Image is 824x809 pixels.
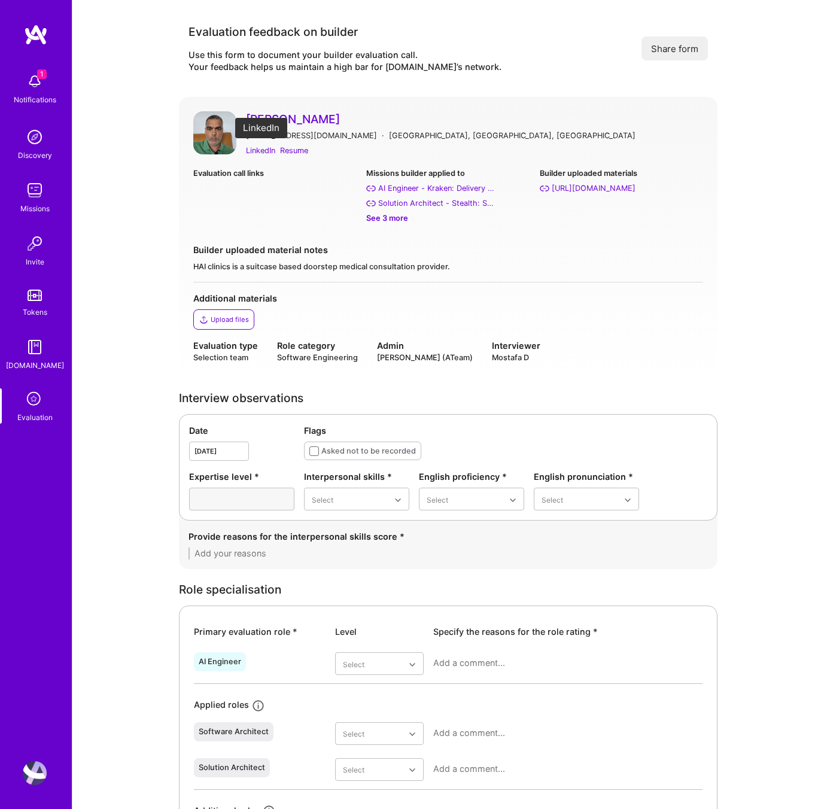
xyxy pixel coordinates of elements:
[14,93,56,106] div: Notifications
[23,232,47,256] img: Invite
[23,125,47,149] img: discovery
[188,49,501,73] div: Use this form to document your builder evaluation call. Your feedback helps us maintain a high ba...
[366,199,376,208] i: Solution Architect - Stealth: SA for sports betting piece of a Stealth Startup
[366,212,530,224] div: See 3 more
[23,178,47,202] img: teamwork
[366,197,530,209] a: Solution Architect - Stealth: SA for sports betting piece of a Stealth Startup
[188,24,501,39] div: Evaluation feedback on builder
[540,182,703,194] a: [URL][DOMAIN_NAME]
[542,493,563,506] div: Select
[23,69,47,93] img: bell
[18,149,52,162] div: Discovery
[382,129,384,142] div: ·
[17,411,53,424] div: Evaluation
[37,69,47,79] span: 1
[28,290,42,301] img: tokens
[552,182,636,194] div: https://www.haiclinics.com/
[625,497,631,503] i: icon Chevron
[23,335,47,359] img: guide book
[277,339,358,352] div: Role category
[189,424,294,437] div: Date
[377,352,473,363] div: [PERSON_NAME] (ATeam)
[193,261,703,272] div: HAI clinics is a suitcase based doorstep medical consultation provider.
[251,699,265,713] i: icon Info
[641,37,708,60] button: Share form
[427,493,448,506] div: Select
[366,182,530,194] a: AI Engineer - Kraken: Delivery and Migration Agentic Platform
[246,111,703,127] a: [PERSON_NAME]
[194,698,249,712] div: Applied roles
[193,167,357,180] div: Evaluation call links
[312,493,333,506] div: Select
[26,256,44,268] div: Invite
[419,470,524,483] div: English proficiency *
[23,761,47,785] img: User Avatar
[409,767,415,773] i: icon Chevron
[188,530,708,543] div: Provide reasons for the interpersonal skills score *
[246,129,377,142] div: [EMAIL_ADDRESS][DOMAIN_NAME]
[304,470,409,483] div: Interpersonal skills *
[409,662,415,668] i: icon Chevron
[277,352,358,363] div: Software Engineering
[343,658,364,670] div: Select
[492,352,540,363] div: Mostafa D
[20,202,50,215] div: Missions
[194,625,326,638] div: Primary evaluation role *
[189,470,294,483] div: Expertise level *
[23,306,47,318] div: Tokens
[540,167,703,180] div: Builder uploaded materials
[280,144,308,157] a: Resume
[20,761,50,785] a: User Avatar
[321,445,416,457] div: Asked not to be recorded
[409,731,415,737] i: icon Chevron
[378,197,498,209] div: Solution Architect - Stealth: SA for sports betting piece of a Stealth Startup
[211,315,249,324] div: Upload files
[378,182,498,194] div: AI Engineer - Kraken: Delivery and Migration Agentic Platform
[304,424,707,437] div: Flags
[377,339,473,352] div: Admin
[179,583,717,596] div: Role specialisation
[343,764,364,776] div: Select
[534,470,639,483] div: English pronunciation *
[246,144,275,157] a: LinkedIn
[23,388,46,411] i: icon SelectionTeam
[366,184,376,193] i: AI Engineer - Kraken: Delivery and Migration Agentic Platform
[395,497,401,503] i: icon Chevron
[389,129,636,142] div: [GEOGRAPHIC_DATA], [GEOGRAPHIC_DATA], [GEOGRAPHIC_DATA]
[193,111,236,154] img: User Avatar
[193,111,236,157] a: User Avatar
[366,167,530,180] div: Missions builder applied to
[193,339,258,352] div: Evaluation type
[492,339,540,352] div: Interviewer
[540,184,549,193] i: https://www.haiclinics.com/
[6,359,64,372] div: [DOMAIN_NAME]
[433,625,703,638] div: Specify the reasons for the role rating *
[179,392,717,404] div: Interview observations
[199,763,265,772] div: Solution Architect
[193,292,703,305] div: Additional materials
[199,315,208,324] i: icon Upload2
[193,352,258,363] div: Selection team
[24,24,48,45] img: logo
[343,728,364,740] div: Select
[199,657,241,667] div: AI Engineer
[199,727,269,737] div: Software Architect
[510,497,516,503] i: icon Chevron
[335,625,424,638] div: Level
[193,244,703,256] div: Builder uploaded material notes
